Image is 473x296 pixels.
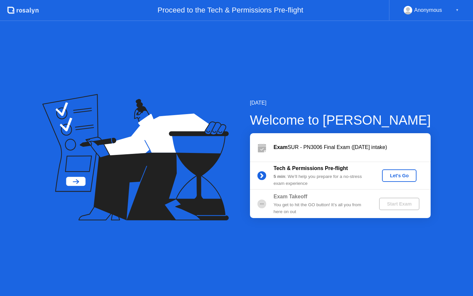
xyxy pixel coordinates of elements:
div: ▼ [456,6,459,14]
b: 5 min [274,174,285,179]
div: [DATE] [250,99,431,107]
div: SUR - PN3006 Final Exam ([DATE] intake) [274,143,431,151]
b: Tech & Permissions Pre-flight [274,165,348,171]
div: Let's Go [385,173,414,178]
button: Let's Go [382,169,417,182]
div: Start Exam [382,201,417,207]
div: You get to hit the GO button! It’s all you from here on out [274,202,368,215]
div: Anonymous [414,6,442,14]
div: : We’ll help you prepare for a no-stress exam experience [274,173,368,187]
b: Exam Takeoff [274,194,307,199]
div: Welcome to [PERSON_NAME] [250,110,431,130]
b: Exam [274,144,288,150]
button: Start Exam [379,198,419,210]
